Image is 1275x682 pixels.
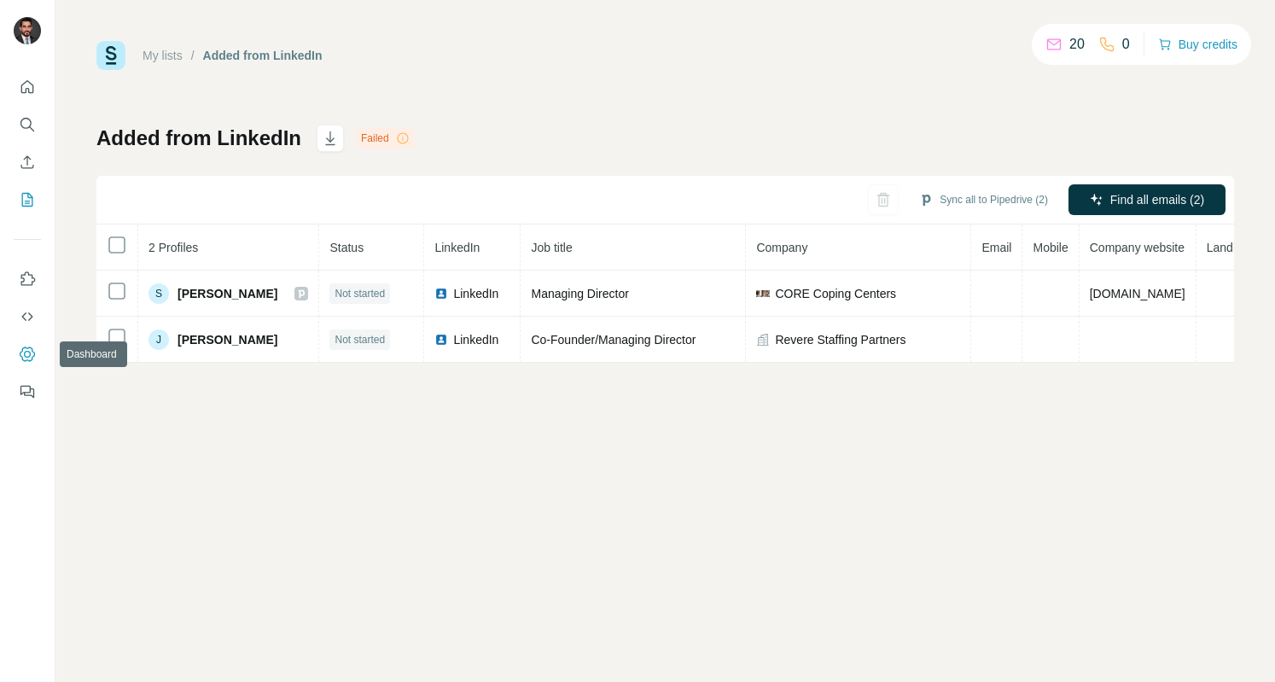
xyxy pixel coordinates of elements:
[14,301,41,332] button: Use Surfe API
[148,329,169,350] div: J
[1158,32,1237,56] button: Buy credits
[434,287,448,300] img: LinkedIn logo
[434,241,480,254] span: LinkedIn
[356,128,415,149] div: Failed
[14,147,41,178] button: Enrich CSV
[14,109,41,140] button: Search
[96,41,125,70] img: Surfe Logo
[178,285,277,302] span: [PERSON_NAME]
[434,333,448,347] img: LinkedIn logo
[775,285,896,302] span: CORE Coping Centers
[96,125,301,152] h1: Added from LinkedIn
[1033,241,1068,254] span: Mobile
[907,187,1060,213] button: Sync all to Pipedrive (2)
[775,331,905,348] span: Revere Staffing Partners
[756,241,807,254] span: Company
[143,49,183,62] a: My lists
[148,283,169,304] div: S
[191,47,195,64] li: /
[203,47,323,64] div: Added from LinkedIn
[14,17,41,44] img: Avatar
[14,72,41,102] button: Quick start
[1110,191,1204,208] span: Find all emails (2)
[1069,34,1085,55] p: 20
[14,184,41,215] button: My lists
[14,264,41,294] button: Use Surfe on LinkedIn
[335,332,385,347] span: Not started
[531,241,572,254] span: Job title
[531,333,696,347] span: Co-Founder/Managing Director
[148,241,198,254] span: 2 Profiles
[1090,241,1185,254] span: Company website
[178,331,277,348] span: [PERSON_NAME]
[531,287,628,300] span: Managing Director
[329,241,364,254] span: Status
[1068,184,1226,215] button: Find all emails (2)
[335,286,385,301] span: Not started
[453,285,498,302] span: LinkedIn
[1207,241,1252,254] span: Landline
[981,241,1011,254] span: Email
[14,376,41,407] button: Feedback
[453,331,498,348] span: LinkedIn
[1090,287,1185,300] span: [DOMAIN_NAME]
[756,290,770,297] img: company-logo
[14,339,41,370] button: Dashboard
[1122,34,1130,55] p: 0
